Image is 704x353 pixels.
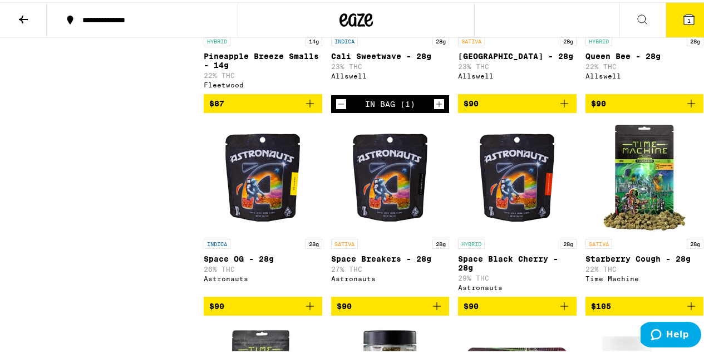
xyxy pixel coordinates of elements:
p: Space Black Cherry - 28g [458,252,577,270]
div: Allswell [585,70,704,77]
p: SATIVA [331,237,358,247]
p: 22% THC [204,70,322,77]
p: SATIVA [585,237,612,247]
p: Pineapple Breeze Smalls - 14g [204,50,322,67]
p: 28g [687,237,703,247]
button: Add to bag [204,92,322,111]
p: 28g [560,237,577,247]
p: INDICA [204,237,230,247]
span: $90 [209,300,224,308]
p: Queen Bee - 28g [585,50,704,58]
p: 28g [432,34,449,44]
div: Astronauts [331,273,450,280]
span: $90 [591,97,606,106]
a: Open page for Space OG - 28g from Astronauts [204,120,322,295]
p: HYBRID [585,34,612,44]
div: Astronauts [204,273,322,280]
button: Add to bag [204,295,322,313]
span: $90 [464,300,479,308]
button: Decrement [336,96,347,107]
button: Add to bag [585,295,704,313]
p: 26% THC [204,263,322,271]
img: Astronauts - Space Black Cherry - 28g [461,120,573,231]
span: 1 [687,15,691,22]
button: Add to bag [458,295,577,313]
span: $87 [209,97,224,106]
p: 28g [306,237,322,247]
span: $105 [591,300,611,308]
p: Starberry Cough - 28g [585,252,704,261]
p: 29% THC [458,272,577,280]
div: Astronauts [458,282,577,289]
p: 14g [306,34,322,44]
p: 28g [687,34,703,44]
p: [GEOGRAPHIC_DATA] - 28g [458,50,577,58]
button: Add to bag [458,92,577,111]
img: Astronauts - Space OG - 28g [207,120,318,231]
img: Astronauts - Space Breakers - 28g [334,120,446,231]
span: $90 [337,300,352,308]
p: INDICA [331,34,358,44]
p: 28g [560,34,577,44]
p: 23% THC [458,61,577,68]
a: Open page for Space Breakers - 28g from Astronauts [331,120,450,295]
p: HYBRID [458,237,485,247]
p: 27% THC [331,263,450,271]
div: Time Machine [585,273,704,280]
p: Space Breakers - 28g [331,252,450,261]
span: $90 [464,97,479,106]
p: HYBRID [204,34,230,44]
button: Add to bag [585,92,704,111]
p: 22% THC [585,263,704,271]
iframe: Opens a widget where you can find more information [641,320,701,347]
p: 28g [432,237,449,247]
p: Cali Sweetwave - 28g [331,50,450,58]
div: Allswell [458,70,577,77]
div: Allswell [331,70,450,77]
img: Time Machine - Starberry Cough - 28g [589,120,700,231]
a: Open page for Space Black Cherry - 28g from Astronauts [458,120,577,295]
div: Fleetwood [204,79,322,86]
p: SATIVA [458,34,485,44]
a: Open page for Starberry Cough - 28g from Time Machine [585,120,704,295]
button: Increment [434,96,445,107]
p: 23% THC [331,61,450,68]
p: Space OG - 28g [204,252,322,261]
div: In Bag (1) [365,97,415,106]
button: Add to bag [331,295,450,313]
p: 22% THC [585,61,704,68]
